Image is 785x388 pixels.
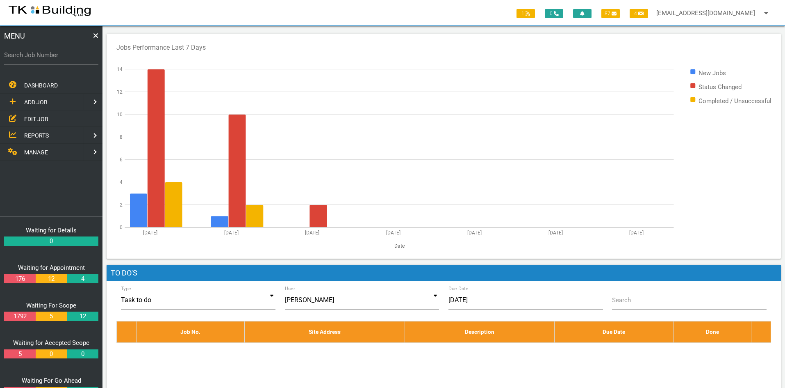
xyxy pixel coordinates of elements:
[467,230,482,235] text: [DATE]
[13,339,89,347] a: Waiting for Accepted Scope
[67,349,98,359] a: 0
[24,132,49,139] span: REPORTS
[18,264,85,271] a: Waiting for Appointment
[24,115,48,122] span: EDIT JOB
[405,321,555,342] th: Description
[4,274,35,284] a: 176
[117,89,123,94] text: 12
[26,227,77,234] a: Waiting for Details
[555,321,674,342] th: Due Date
[67,274,98,284] a: 4
[630,9,648,18] span: 4
[386,230,400,235] text: [DATE]
[120,224,123,230] text: 0
[117,111,123,117] text: 10
[24,149,48,156] span: MANAGE
[8,4,91,17] img: s3file
[26,302,76,309] a: Waiting For Scope
[629,230,644,235] text: [DATE]
[22,377,81,384] a: Waiting For Go Ahead
[612,296,631,305] label: Search
[699,69,726,76] text: New Jobs
[120,156,123,162] text: 6
[117,66,123,72] text: 14
[4,349,35,359] a: 5
[120,202,123,207] text: 2
[120,179,123,185] text: 4
[4,236,98,246] a: 0
[4,51,98,60] label: Search Job Number
[36,312,67,321] a: 5
[137,321,245,342] th: Job No.
[143,230,157,235] text: [DATE]
[674,321,751,342] th: Done
[601,9,620,18] span: 87
[107,265,781,281] h1: To Do's
[517,9,535,18] span: 1
[699,83,742,90] text: Status Changed
[545,9,563,18] span: 0
[4,30,25,41] span: MENU
[121,285,131,292] label: Type
[4,312,35,321] a: 1792
[67,312,98,321] a: 12
[36,274,67,284] a: 12
[305,230,319,235] text: [DATE]
[245,321,405,342] th: Site Address
[448,285,469,292] label: Due Date
[548,230,563,235] text: [DATE]
[24,99,48,106] span: ADD JOB
[116,44,206,51] text: Jobs Performance Last 7 Days
[394,243,405,248] text: Date
[36,349,67,359] a: 0
[224,230,239,235] text: [DATE]
[24,82,58,89] span: DASHBOARD
[120,134,123,140] text: 8
[699,97,771,104] text: Completed / Unsuccessful
[285,285,295,292] label: User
